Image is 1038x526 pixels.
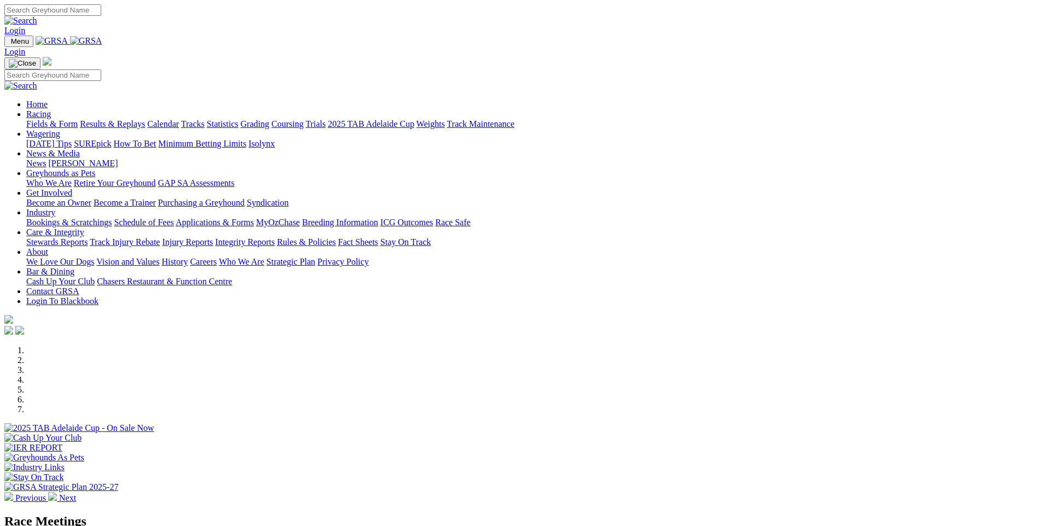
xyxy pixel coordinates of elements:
[26,119,78,128] a: Fields & Form
[380,237,431,247] a: Stay On Track
[80,119,145,128] a: Results & Replays
[328,119,414,128] a: 2025 TAB Adelaide Cup
[447,119,514,128] a: Track Maintenance
[4,443,62,453] img: IER REPORT
[4,433,82,443] img: Cash Up Your Club
[114,139,156,148] a: How To Bet
[4,472,63,482] img: Stay On Track
[161,257,188,266] a: History
[26,267,74,276] a: Bar & Dining
[26,287,79,296] a: Contact GRSA
[4,36,33,47] button: Toggle navigation
[241,119,269,128] a: Grading
[26,227,84,237] a: Care & Integrity
[26,100,48,109] a: Home
[158,198,245,207] a: Purchasing a Greyhound
[4,423,154,433] img: 2025 TAB Adelaide Cup - On Sale Now
[181,119,205,128] a: Tracks
[26,188,72,197] a: Get Involved
[4,16,37,26] img: Search
[256,218,300,227] a: MyOzChase
[4,463,65,472] img: Industry Links
[247,198,288,207] a: Syndication
[26,198,91,207] a: Become an Owner
[158,139,246,148] a: Minimum Betting Limits
[74,139,111,148] a: SUREpick
[4,47,25,56] a: Login
[26,168,95,178] a: Greyhounds as Pets
[162,237,213,247] a: Injury Reports
[26,178,1034,188] div: Greyhounds as Pets
[9,59,36,68] img: Close
[26,277,95,286] a: Cash Up Your Club
[147,119,179,128] a: Calendar
[4,26,25,35] a: Login
[380,218,433,227] a: ICG Outcomes
[26,218,112,227] a: Bookings & Scratchings
[59,493,76,502] span: Next
[11,37,29,45] span: Menu
[26,159,1034,168] div: News & Media
[4,492,13,501] img: chevron-left-pager-white.svg
[36,36,68,46] img: GRSA
[26,129,60,138] a: Wagering
[4,453,84,463] img: Greyhounds As Pets
[305,119,326,128] a: Trials
[26,139,1034,149] div: Wagering
[4,81,37,91] img: Search
[4,493,48,502] a: Previous
[266,257,315,266] a: Strategic Plan
[26,208,55,217] a: Industry
[4,69,101,81] input: Search
[26,257,94,266] a: We Love Our Dogs
[26,257,1034,267] div: About
[190,257,217,266] a: Careers
[26,109,51,119] a: Racing
[26,149,80,158] a: News & Media
[70,36,102,46] img: GRSA
[90,237,160,247] a: Track Injury Rebate
[302,218,378,227] a: Breeding Information
[26,198,1034,208] div: Get Involved
[207,119,239,128] a: Statistics
[43,57,51,66] img: logo-grsa-white.png
[176,218,254,227] a: Applications & Forms
[26,237,88,247] a: Stewards Reports
[74,178,156,188] a: Retire Your Greyhound
[4,482,118,492] img: GRSA Strategic Plan 2025-27
[4,326,13,335] img: facebook.svg
[26,178,72,188] a: Who We Are
[277,237,336,247] a: Rules & Policies
[26,296,98,306] a: Login To Blackbook
[416,119,445,128] a: Weights
[96,257,159,266] a: Vision and Values
[435,218,470,227] a: Race Safe
[26,159,46,168] a: News
[271,119,304,128] a: Coursing
[26,119,1034,129] div: Racing
[94,198,156,207] a: Become a Trainer
[26,247,48,256] a: About
[4,315,13,324] img: logo-grsa-white.png
[114,218,173,227] a: Schedule of Fees
[4,4,101,16] input: Search
[338,237,378,247] a: Fact Sheets
[248,139,275,148] a: Isolynx
[48,492,57,501] img: chevron-right-pager-white.svg
[97,277,232,286] a: Chasers Restaurant & Function Centre
[26,139,72,148] a: [DATE] Tips
[158,178,235,188] a: GAP SA Assessments
[48,493,76,502] a: Next
[215,237,275,247] a: Integrity Reports
[219,257,264,266] a: Who We Are
[15,326,24,335] img: twitter.svg
[15,493,46,502] span: Previous
[26,218,1034,227] div: Industry
[317,257,369,266] a: Privacy Policy
[26,237,1034,247] div: Care & Integrity
[26,277,1034,287] div: Bar & Dining
[4,57,40,69] button: Toggle navigation
[48,159,118,168] a: [PERSON_NAME]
